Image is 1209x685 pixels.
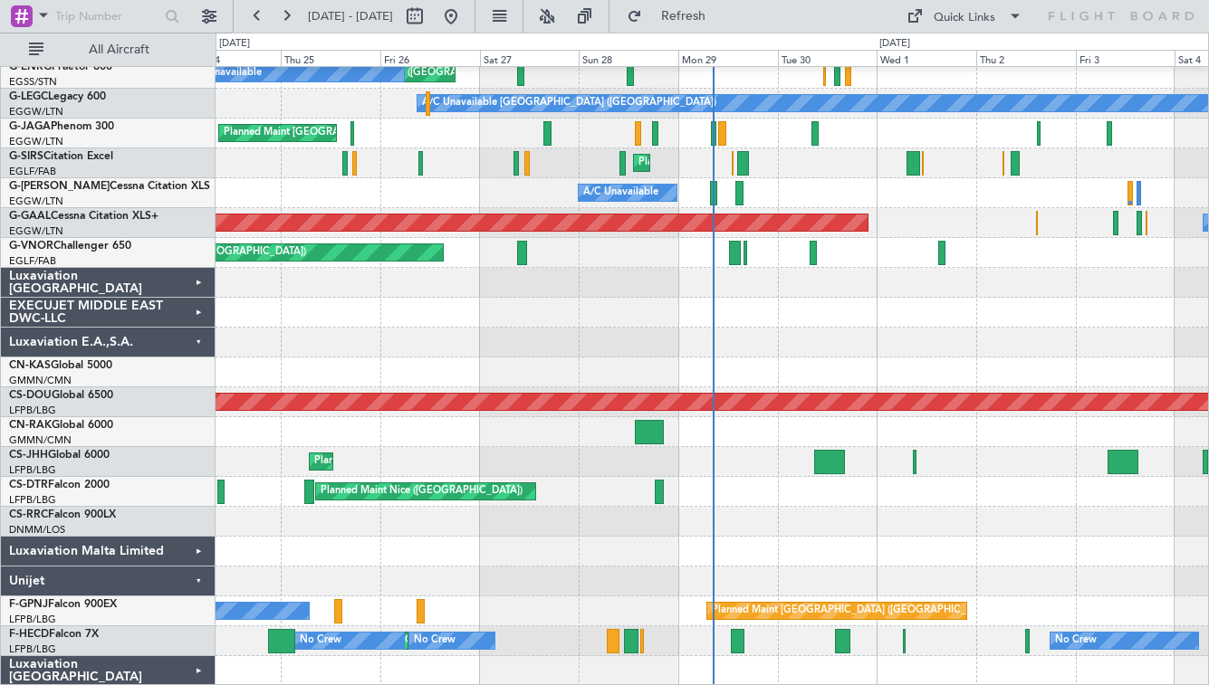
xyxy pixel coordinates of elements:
[583,179,658,206] div: A/C Unavailable
[778,50,878,66] div: Tue 30
[20,35,197,64] button: All Aircraft
[9,121,51,132] span: G-JAGA
[9,62,52,72] span: G-ENRG
[380,50,480,66] div: Fri 26
[9,165,56,178] a: EGLF/FAB
[879,36,910,52] div: [DATE]
[9,390,113,401] a: CS-DOUGlobal 6500
[9,360,51,371] span: CN-KAS
[308,8,393,24] span: [DATE] - [DATE]
[9,121,114,132] a: G-JAGAPhenom 300
[9,613,56,626] a: LFPB/LBG
[976,50,1076,66] div: Thu 2
[9,224,63,238] a: EGGW/LTN
[9,91,48,102] span: G-LEGC
[300,627,341,654] div: No Crew
[9,629,99,640] a: F-HECDFalcon 7X
[187,60,262,87] div: A/C Unavailable
[9,151,43,162] span: G-SIRS
[877,50,976,66] div: Wed 1
[9,463,56,477] a: LFPB/LBG
[422,90,716,117] div: A/C Unavailable [GEOGRAPHIC_DATA] ([GEOGRAPHIC_DATA])
[219,36,250,52] div: [DATE]
[638,149,924,176] div: Planned Maint [GEOGRAPHIC_DATA] ([GEOGRAPHIC_DATA])
[9,599,48,610] span: F-GPNJ
[314,448,600,475] div: Planned Maint [GEOGRAPHIC_DATA] ([GEOGRAPHIC_DATA])
[9,480,48,490] span: CS-DTR
[9,75,57,89] a: EGSS/STN
[9,62,112,72] a: G-ENRGPraetor 600
[9,450,48,461] span: CS-JHH
[9,241,131,252] a: G-VNORChallenger 650
[9,135,63,148] a: EGGW/LTN
[281,50,380,66] div: Thu 25
[9,599,117,610] a: F-GPNJFalcon 900EX
[9,420,52,431] span: CN-RAK
[9,390,52,401] span: CS-DOU
[414,627,456,654] div: No Crew
[9,404,56,417] a: LFPB/LBG
[619,2,727,31] button: Refresh
[480,50,580,66] div: Sat 27
[712,597,997,624] div: Planned Maint [GEOGRAPHIC_DATA] ([GEOGRAPHIC_DATA])
[9,241,53,252] span: G-VNOR
[1076,50,1175,66] div: Fri 3
[579,50,678,66] div: Sun 28
[9,91,106,102] a: G-LEGCLegacy 600
[9,480,110,490] a: CS-DTRFalcon 2000
[9,509,48,520] span: CS-RRC
[9,181,110,192] span: G-[PERSON_NAME]
[678,50,778,66] div: Mon 29
[9,211,51,222] span: G-GAAL
[9,433,72,447] a: GMMN/CMN
[55,3,159,30] input: Trip Number
[9,374,72,387] a: GMMN/CMN
[9,360,112,371] a: CN-KASGlobal 5000
[9,509,116,520] a: CS-RRCFalcon 900LX
[9,450,110,461] a: CS-JHHGlobal 6000
[9,629,49,640] span: F-HECD
[9,181,210,192] a: G-[PERSON_NAME]Cessna Citation XLS
[9,151,113,162] a: G-SIRSCitation Excel
[646,10,722,23] span: Refresh
[9,493,56,507] a: LFPB/LBG
[9,254,56,268] a: EGLF/FAB
[9,195,63,208] a: EGGW/LTN
[47,43,191,56] span: All Aircraft
[9,420,113,431] a: CN-RAKGlobal 6000
[1055,627,1097,654] div: No Crew
[934,9,995,27] div: Quick Links
[9,211,158,222] a: G-GAALCessna Citation XLS+
[9,105,63,119] a: EGGW/LTN
[897,2,1031,31] button: Quick Links
[9,642,56,656] a: LFPB/LBG
[224,119,509,147] div: Planned Maint [GEOGRAPHIC_DATA] ([GEOGRAPHIC_DATA])
[9,523,65,537] a: DNMM/LOS
[321,478,523,505] div: Planned Maint Nice ([GEOGRAPHIC_DATA])
[182,50,282,66] div: Wed 24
